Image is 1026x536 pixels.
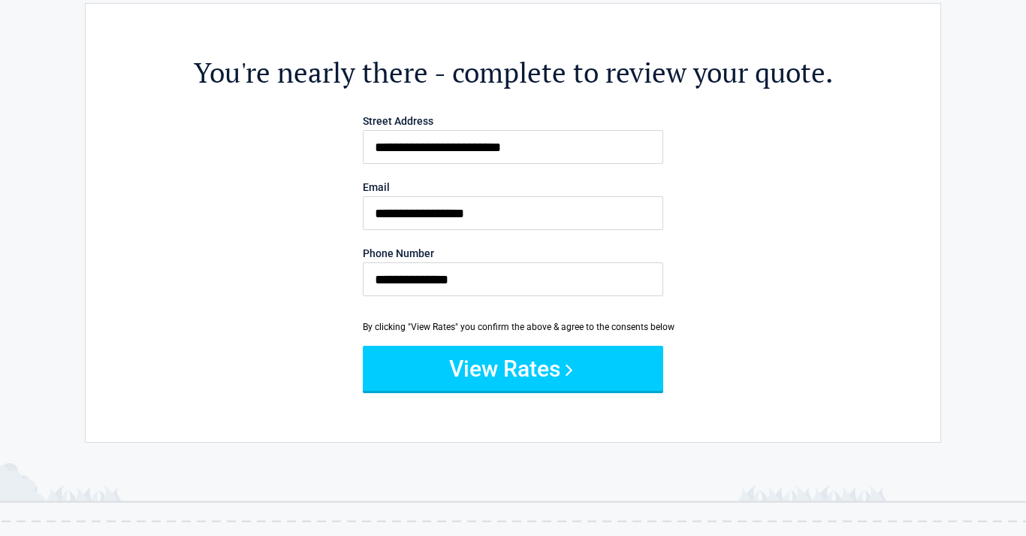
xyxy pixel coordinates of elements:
label: Phone Number [363,248,663,259]
button: View Rates [363,346,663,391]
h2: You're nearly there - complete to review your quote. [168,54,858,91]
label: Email [363,182,663,192]
div: By clicking "View Rates" you confirm the above & agree to the consents below [363,320,663,334]
label: Street Address [363,116,663,126]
